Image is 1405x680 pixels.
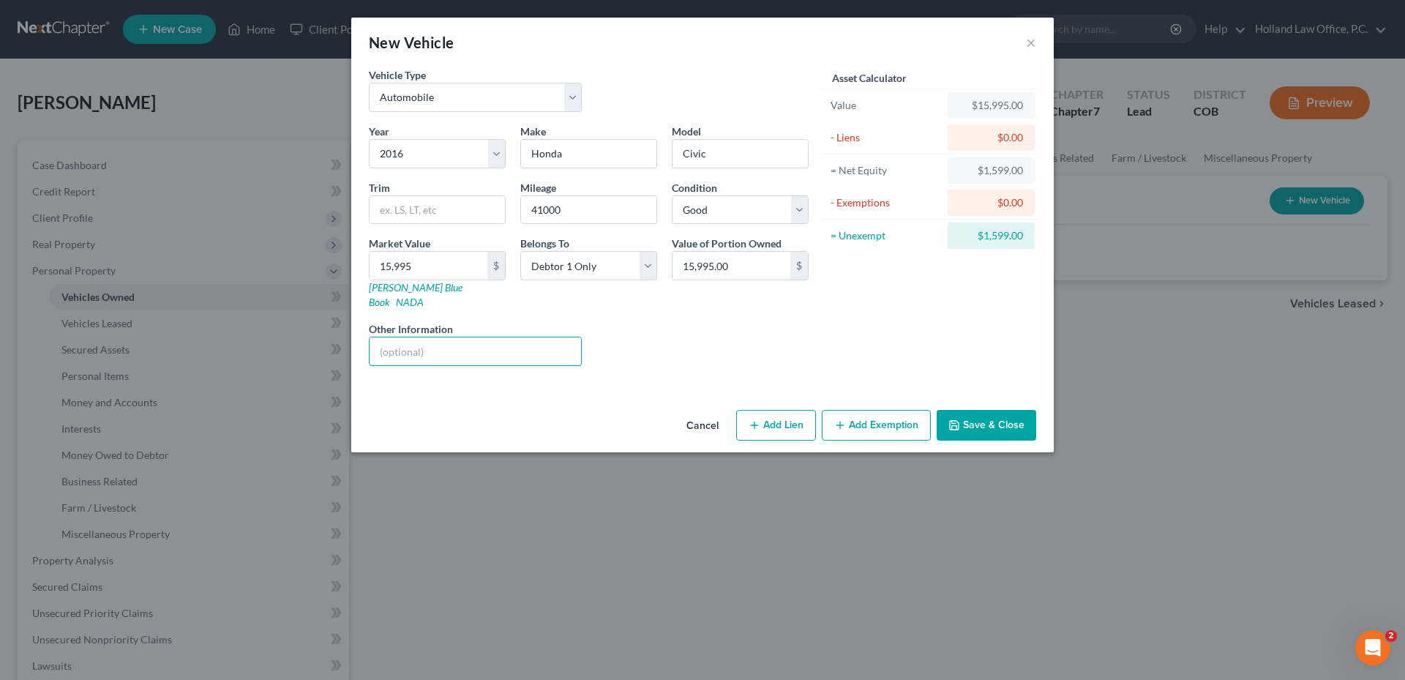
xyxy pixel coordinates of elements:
[396,296,424,308] a: NADA
[520,180,556,195] label: Mileage
[520,125,546,138] span: Make
[959,228,1023,243] div: $1,599.00
[369,321,453,337] label: Other Information
[672,252,790,280] input: 0.00
[959,130,1023,145] div: $0.00
[672,140,808,168] input: ex. Altima
[675,411,730,441] button: Cancel
[959,163,1023,178] div: $1,599.00
[831,130,941,145] div: - Liens
[369,124,389,139] label: Year
[370,196,505,224] input: ex. LS, LT, etc
[832,70,907,86] label: Asset Calculator
[736,410,816,441] button: Add Lien
[831,195,941,210] div: - Exemptions
[822,410,931,441] button: Add Exemption
[521,140,656,168] input: ex. Nissan
[370,252,487,280] input: 0.00
[369,236,430,251] label: Market Value
[831,98,941,113] div: Value
[831,228,941,243] div: = Unexempt
[369,180,390,195] label: Trim
[790,252,808,280] div: $
[1026,34,1036,51] button: ×
[1385,630,1397,642] span: 2
[959,98,1023,113] div: $15,995.00
[369,32,454,53] div: New Vehicle
[959,195,1023,210] div: $0.00
[370,337,581,365] input: (optional)
[1355,630,1390,665] iframe: Intercom live chat
[672,236,782,251] label: Value of Portion Owned
[672,124,701,139] label: Model
[369,67,426,83] label: Vehicle Type
[369,281,462,308] a: [PERSON_NAME] Blue Book
[487,252,505,280] div: $
[521,196,656,224] input: --
[831,163,941,178] div: = Net Equity
[520,237,569,250] span: Belongs To
[937,410,1036,441] button: Save & Close
[672,180,717,195] label: Condition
